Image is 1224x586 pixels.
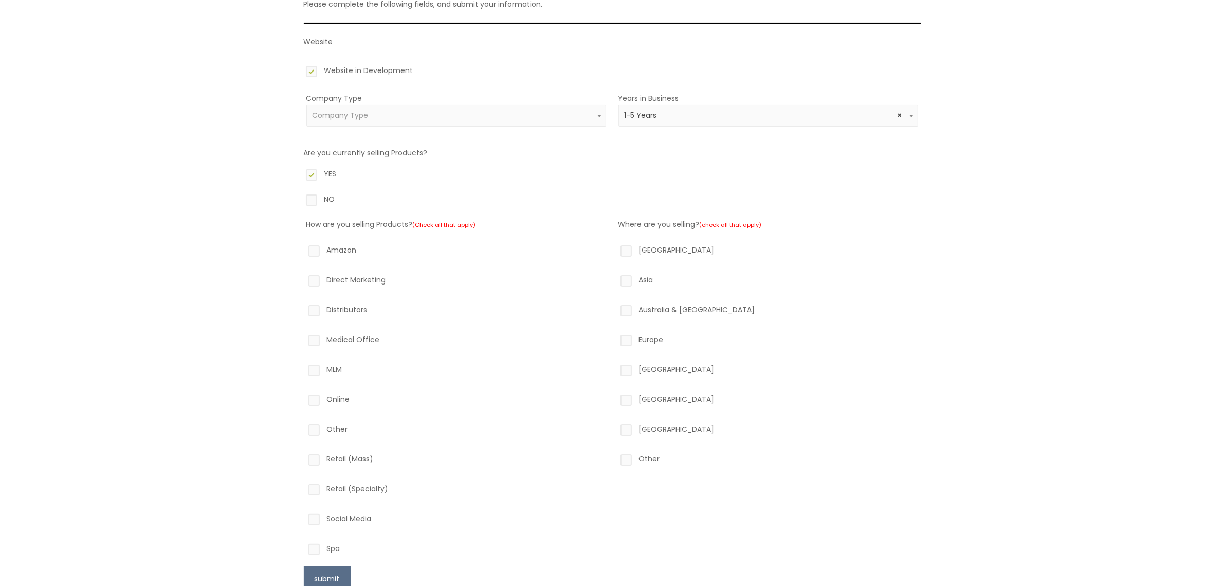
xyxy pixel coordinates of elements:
[618,422,918,440] label: [GEOGRAPHIC_DATA]
[306,482,606,500] label: Retail (Specialty)
[618,105,918,127] span: 1-5 Years
[306,542,606,559] label: Spa
[618,273,918,291] label: Asia
[304,64,921,81] label: Website in Development
[306,243,606,261] label: Amazon
[618,452,918,470] label: Other
[618,243,918,261] label: [GEOGRAPHIC_DATA]
[306,363,606,380] label: MLM
[312,110,368,120] span: Company Type
[304,148,428,158] label: Are you currently selling Products?
[618,219,762,229] label: Where are you selling?
[304,37,333,47] label: Website
[413,221,476,229] small: (Check all that apply)
[306,93,362,103] label: Company Type
[618,303,918,321] label: Australia & [GEOGRAPHIC_DATA]
[700,221,762,229] small: (check all that apply)
[618,93,679,103] label: Years in Business
[306,422,606,440] label: Other
[306,452,606,470] label: Retail (Mass)
[306,273,606,291] label: Direct Marketing
[306,333,606,350] label: Medical Office
[618,333,918,350] label: Europe
[304,192,921,210] label: NO
[618,393,918,410] label: [GEOGRAPHIC_DATA]
[306,512,606,529] label: Social Media
[306,219,476,229] label: How are you selling Products?
[304,167,921,185] label: YES
[897,111,902,120] span: Remove all items
[306,303,606,321] label: Distributors
[624,111,912,120] span: 1-5 Years
[306,393,606,410] label: Online
[618,363,918,380] label: [GEOGRAPHIC_DATA]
